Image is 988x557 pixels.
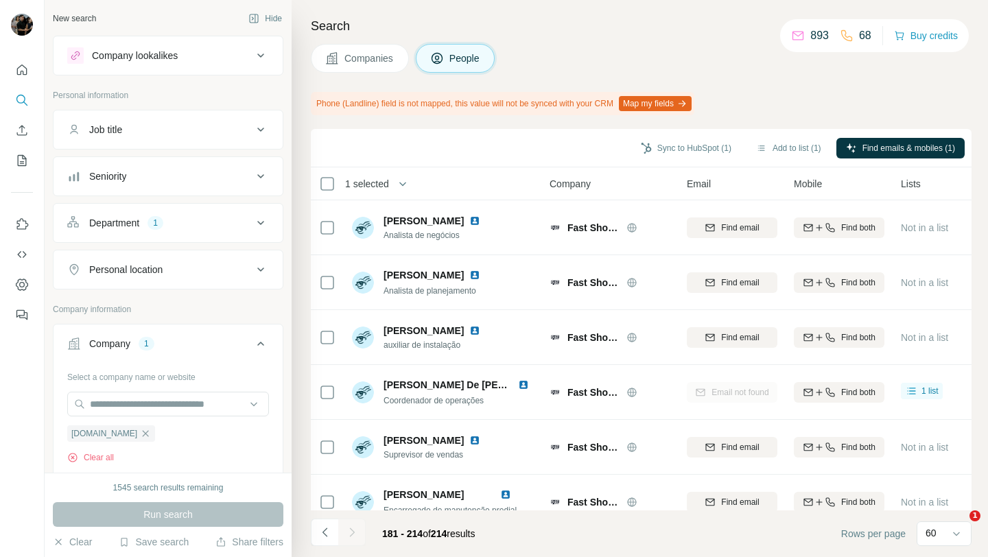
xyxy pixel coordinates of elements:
iframe: Intercom live chat [941,510,974,543]
div: Personal location [89,263,163,276]
span: Analista de negócios [384,229,486,241]
span: Coordenador de operações [384,396,484,405]
span: [PERSON_NAME] [384,268,464,282]
button: Map my fields [619,96,692,111]
button: Find both [794,272,884,293]
span: Find both [841,496,875,508]
div: Job title [89,123,122,137]
button: Find both [794,492,884,512]
span: Lists [901,177,921,191]
span: Analista de planejamento [384,286,476,296]
img: Logo of Fast Shop S/A [550,497,561,508]
span: auxiliar de instalação [384,339,486,351]
span: Not in a list [901,442,948,453]
span: Fast Shop S/A [567,276,620,289]
button: Find email [687,217,777,238]
span: Email [687,177,711,191]
button: Job title [54,113,283,146]
span: People [449,51,481,65]
span: [PERSON_NAME] [384,324,464,337]
button: Company lookalikes [54,39,283,72]
span: Find emails & mobiles (1) [862,142,955,154]
div: New search [53,12,96,25]
span: Find both [841,441,875,453]
button: Save search [119,535,189,549]
p: 68 [859,27,871,44]
span: Rows per page [841,527,906,541]
img: LinkedIn logo [500,489,511,500]
span: Find email [721,276,759,289]
span: Not in a list [901,277,948,288]
h4: Search [311,16,972,36]
button: Add to list (1) [746,138,831,158]
button: Find email [687,492,777,512]
img: Avatar [352,381,374,403]
img: Avatar [11,14,33,36]
span: Find email [721,441,759,453]
div: Phone (Landline) field is not mapped, this value will not be synced with your CRM [311,92,694,115]
img: Logo of Fast Shop S/A [550,442,561,453]
button: Enrich CSV [11,118,33,143]
span: Find both [841,276,875,289]
span: Find both [841,222,875,234]
img: Logo of Fast Shop S/A [550,277,561,288]
p: 60 [926,526,937,540]
span: Find email [721,222,759,234]
button: Clear all [67,451,114,464]
img: LinkedIn logo [469,215,480,226]
span: [PERSON_NAME] De [PERSON_NAME] [384,379,563,390]
img: Avatar [352,217,374,239]
p: Company information [53,303,283,316]
img: LinkedIn logo [518,379,529,390]
span: Not in a list [901,222,948,233]
span: Fast Shop S/A [567,331,620,344]
button: Find both [794,382,884,403]
span: [PERSON_NAME] [384,434,464,447]
button: Sync to HubSpot (1) [631,138,741,158]
button: Find email [687,437,777,458]
button: Personal location [54,253,283,286]
p: 893 [810,27,829,44]
button: Find both [794,217,884,238]
span: Find email [721,331,759,344]
span: Encarregado de manutenção predial [384,506,517,515]
span: Not in a list [901,497,948,508]
button: Feedback [11,303,33,327]
span: Find both [841,331,875,344]
span: [PERSON_NAME] [384,489,464,500]
span: 181 - 214 [382,528,423,539]
div: Select a company name or website [67,366,269,383]
span: 214 [431,528,447,539]
div: Company lookalikes [92,49,178,62]
span: Company [550,177,591,191]
button: Use Surfe on LinkedIn [11,212,33,237]
button: Share filters [215,535,283,549]
button: Hide [239,8,292,29]
img: Logo of Fast Shop S/A [550,332,561,343]
img: LinkedIn logo [469,435,480,446]
button: Navigate to previous page [311,519,338,546]
button: Find emails & mobiles (1) [836,138,965,158]
span: Fast Shop S/A [567,495,620,509]
span: Fast Shop S/A [567,386,620,399]
div: 1 [148,217,163,229]
img: Avatar [352,327,374,348]
button: Seniority [54,160,283,193]
span: of [423,528,431,539]
button: Department1 [54,206,283,239]
button: Find both [794,327,884,348]
span: Not in a list [901,332,948,343]
img: Avatar [352,272,374,294]
img: LinkedIn logo [469,325,480,336]
button: Buy credits [894,26,958,45]
img: Logo of Fast Shop S/A [550,387,561,398]
div: Department [89,216,139,230]
span: [PERSON_NAME] [384,215,464,226]
span: Fast Shop S/A [567,221,620,235]
button: Quick start [11,58,33,82]
span: Find both [841,386,875,399]
button: Search [11,88,33,112]
button: Use Surfe API [11,242,33,267]
img: Logo of Fast Shop S/A [550,222,561,233]
span: Suprevisor de vendas [384,449,486,461]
